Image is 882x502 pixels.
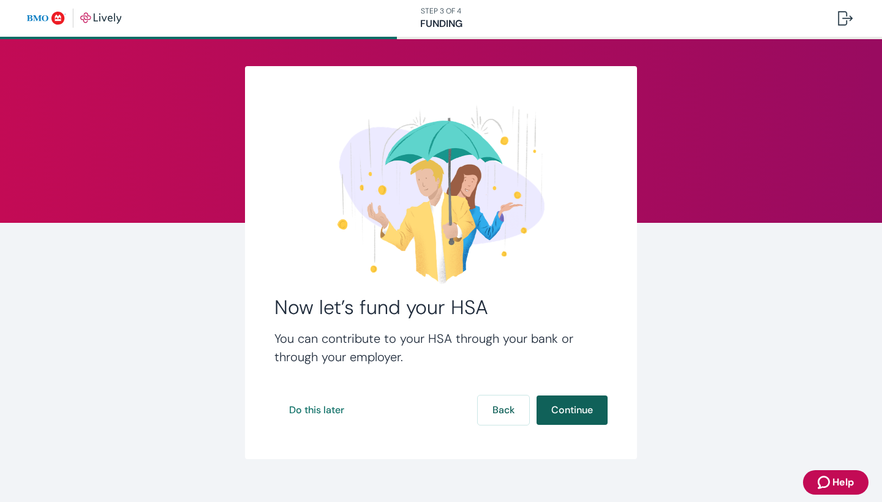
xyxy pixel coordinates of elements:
button: Back [478,395,529,425]
button: Continue [537,395,608,425]
h2: Now let’s fund your HSA [274,295,608,320]
button: Zendesk support iconHelp [803,470,869,495]
h4: You can contribute to your HSA through your bank or through your employer. [274,329,608,366]
button: Do this later [274,395,359,425]
svg: Zendesk support icon [818,475,832,490]
button: Log out [828,4,862,33]
img: Lively [27,9,122,28]
span: Help [832,475,854,490]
